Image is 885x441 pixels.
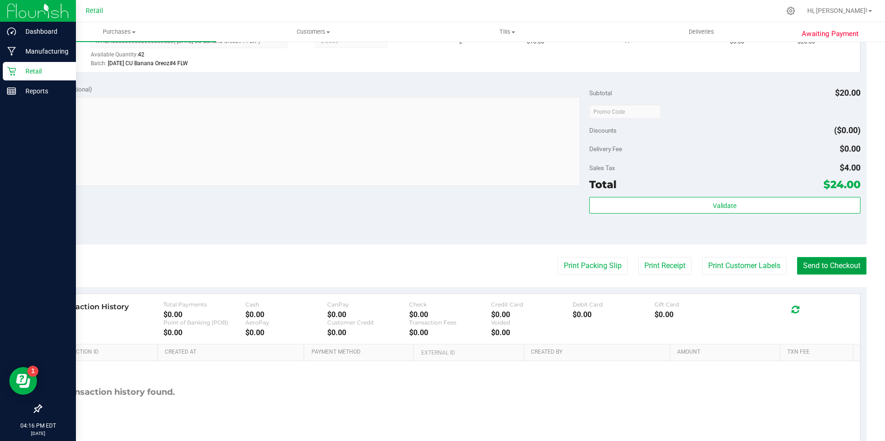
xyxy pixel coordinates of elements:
[91,48,298,66] div: Available Quantity:
[7,47,16,56] inline-svg: Manufacturing
[409,328,491,337] div: $0.00
[676,28,727,36] span: Deliveries
[411,22,605,42] a: Tills
[558,257,628,275] button: Print Packing Slip
[589,197,860,214] button: Validate
[589,164,615,171] span: Sales Tax
[654,301,736,308] div: Gift Card
[4,422,72,430] p: 04:16 PM EDT
[835,88,860,98] span: $20.00
[163,310,245,319] div: $0.00
[702,257,786,275] button: Print Customer Labels
[677,349,776,356] a: Amount
[16,26,72,37] p: Dashboard
[823,178,860,191] span: $24.00
[7,86,16,96] inline-svg: Reports
[327,301,409,308] div: CanPay
[840,163,860,172] span: $4.00
[409,319,491,326] div: Transaction Fees
[91,60,106,67] span: Batch:
[16,46,72,57] p: Manufacturing
[589,145,622,153] span: Delivery Fee
[9,367,37,395] iframe: Resource center
[531,349,667,356] a: Created By
[217,28,410,36] span: Customers
[108,60,188,67] span: [DATE] CU Banana Oreoz#4 FLW
[413,344,523,361] th: External ID
[138,51,144,58] span: 42
[713,202,736,209] span: Validate
[491,319,573,326] div: Voided
[785,6,797,15] div: Manage settings
[589,122,617,139] span: Discounts
[807,7,867,14] span: Hi, [PERSON_NAME]!
[491,310,573,319] div: $0.00
[163,301,245,308] div: Total Payments
[165,349,300,356] a: Created At
[216,22,410,42] a: Customers
[55,349,154,356] a: Transaction ID
[589,89,612,97] span: Subtotal
[638,257,692,275] button: Print Receipt
[327,319,409,326] div: Customer Credit
[409,301,491,308] div: Check
[86,7,103,15] span: Retail
[797,257,866,275] button: Send to Checkout
[16,86,72,97] p: Reports
[48,361,175,423] div: No transaction history found.
[312,349,411,356] a: Payment Method
[589,105,661,119] input: Promo Code
[7,67,16,76] inline-svg: Retail
[411,28,604,36] span: Tills
[16,66,72,77] p: Retail
[22,28,216,36] span: Purchases
[840,144,860,153] span: $0.00
[573,310,654,319] div: $0.00
[327,328,409,337] div: $0.00
[163,328,245,337] div: $0.00
[589,178,617,191] span: Total
[491,328,573,337] div: $0.00
[163,319,245,326] div: Point of Banking (POB)
[245,301,327,308] div: Cash
[4,430,72,437] p: [DATE]
[7,27,16,36] inline-svg: Dashboard
[787,349,850,356] a: Txn Fee
[327,310,409,319] div: $0.00
[22,22,216,42] a: Purchases
[245,328,327,337] div: $0.00
[491,301,573,308] div: Credit Card
[802,29,859,39] span: Awaiting Payment
[605,22,798,42] a: Deliveries
[409,310,491,319] div: $0.00
[27,366,38,377] iframe: Resource center unread badge
[573,301,654,308] div: Debit Card
[834,125,860,135] span: ($0.00)
[654,310,736,319] div: $0.00
[245,319,327,326] div: AeroPay
[245,310,327,319] div: $0.00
